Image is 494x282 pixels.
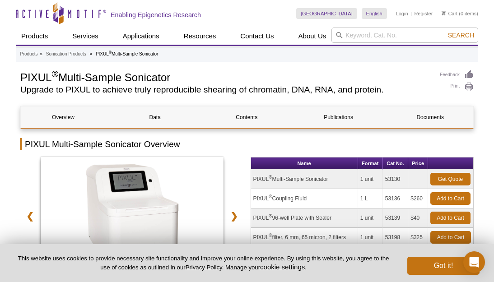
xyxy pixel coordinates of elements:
th: Price [408,157,428,170]
input: Keyword, Cat. No. [331,28,478,43]
a: Sonication Products [46,50,86,58]
p: This website uses cookies to provide necessary site functionality and improve your online experie... [14,254,392,272]
a: Services [67,28,104,45]
span: Search [448,32,474,39]
sup: ® [109,50,112,55]
sup: ® [269,233,272,238]
sup: ® [51,69,58,79]
button: Got it! [407,257,480,275]
td: $40 [408,208,428,228]
a: Overview [21,106,106,128]
h2: Enabling Epigenetics Research [111,11,201,19]
a: ❮ [20,206,40,227]
sup: ® [269,194,272,199]
a: Documents [388,106,473,128]
td: 53139 [383,208,408,228]
a: Privacy Policy [186,264,222,271]
th: Cat No. [383,157,408,170]
a: Print [440,82,474,92]
div: Open Intercom Messenger [463,251,485,273]
button: Search [445,31,477,39]
a: Resources [178,28,222,45]
a: Applications [117,28,165,45]
a: Add to Cart [430,192,471,205]
li: » [90,51,93,56]
td: 53198 [383,228,408,247]
sup: ® [269,175,272,180]
a: Get Quote [430,173,471,185]
sup: ® [269,213,272,218]
a: ❯ [224,206,244,227]
td: 1 unit [358,208,383,228]
a: PIXUL Multi-Sample Sonicator [41,157,224,282]
td: PIXUL filter, 6 mm, 65 micron, 2 filters [251,228,358,247]
td: 53130 [383,170,408,189]
h2: PIXUL Multi-Sample Sonicator Overview [20,138,474,150]
td: 1 unit [358,170,383,189]
a: Contents [204,106,289,128]
a: Add to Cart [430,212,471,224]
a: Cart [442,10,457,17]
td: PIXUL 96-well Plate with Sealer [251,208,358,228]
td: PIXUL Coupling Fluid [251,189,358,208]
a: Register [414,10,433,17]
a: Login [396,10,408,17]
li: » [40,51,42,56]
th: Format [358,157,383,170]
td: $260 [408,189,428,208]
li: (0 items) [442,8,478,19]
button: cookie settings [260,263,305,271]
td: 1 L [358,189,383,208]
a: Publications [296,106,381,128]
a: Add to Cart [430,231,471,244]
li: | [410,8,412,19]
td: 53136 [383,189,408,208]
a: Data [112,106,197,128]
img: PIXUL Multi-Sample Sonicator [41,157,224,279]
h1: PIXUL Multi-Sample Sonicator [20,70,431,83]
td: PIXUL Multi-Sample Sonicator [251,170,358,189]
a: [GEOGRAPHIC_DATA] [296,8,357,19]
a: Contact Us [235,28,279,45]
li: PIXUL Multi-Sample Sonicator [96,51,158,56]
a: About Us [293,28,332,45]
a: Products [16,28,53,45]
td: $325 [408,228,428,247]
td: 1 unit [358,228,383,247]
a: Feedback [440,70,474,80]
th: Name [251,157,358,170]
img: Your Cart [442,11,446,15]
a: English [362,8,387,19]
h2: Upgrade to PIXUL to achieve truly reproducible shearing of chromatin, DNA, RNA, and protein. [20,86,431,94]
a: Products [20,50,37,58]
